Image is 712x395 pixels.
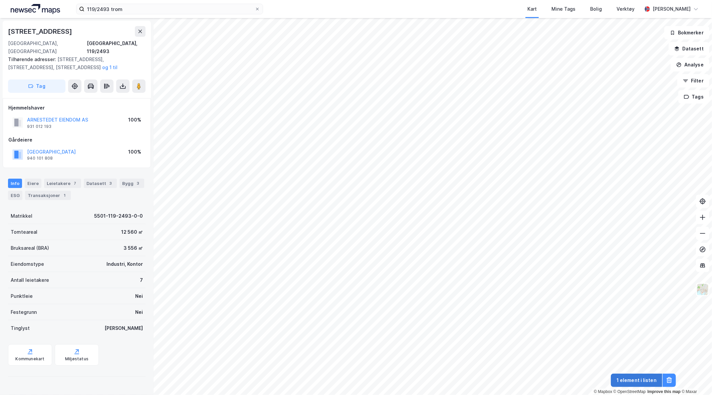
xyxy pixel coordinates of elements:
[61,192,68,199] div: 1
[25,179,41,188] div: Eiere
[11,276,49,284] div: Antall leietakere
[106,260,143,268] div: Industri, Kontor
[87,39,146,55] div: [GEOGRAPHIC_DATA], 119/2493
[551,5,575,13] div: Mine Tags
[8,26,73,37] div: [STREET_ADDRESS]
[104,324,143,332] div: [PERSON_NAME]
[11,260,44,268] div: Eiendomstype
[8,191,22,200] div: ESG
[44,179,81,188] div: Leietakere
[594,389,612,394] a: Mapbox
[120,179,144,188] div: Bygg
[121,228,143,236] div: 12 560 ㎡
[135,180,142,187] div: 3
[8,104,145,112] div: Hjemmelshaver
[72,180,78,187] div: 7
[8,79,65,93] button: Tag
[11,212,32,220] div: Matrikkel
[11,324,30,332] div: Tinglyst
[84,179,117,188] div: Datasett
[617,5,635,13] div: Verktøy
[527,5,537,13] div: Kart
[15,356,44,362] div: Kommunekart
[84,4,255,14] input: Søk på adresse, matrikkel, gårdeiere, leietakere eller personer
[669,42,709,55] button: Datasett
[27,124,51,129] div: 931 012 193
[11,308,37,316] div: Festegrunn
[135,292,143,300] div: Nei
[8,55,140,71] div: [STREET_ADDRESS], [STREET_ADDRESS], [STREET_ADDRESS]
[11,228,37,236] div: Tomteareal
[590,5,602,13] div: Bolig
[611,374,662,387] button: 1 element i listen
[671,58,709,71] button: Analyse
[135,308,143,316] div: Nei
[11,4,60,14] img: logo.a4113a55bc3d86da70a041830d287a7e.svg
[678,90,709,104] button: Tags
[664,26,709,39] button: Bokmerker
[11,244,49,252] div: Bruksareal (BRA)
[11,292,33,300] div: Punktleie
[696,283,709,296] img: Z
[648,389,681,394] a: Improve this map
[8,56,57,62] span: Tilhørende adresser:
[8,179,22,188] div: Info
[25,191,71,200] div: Transaksjoner
[124,244,143,252] div: 3 556 ㎡
[140,276,143,284] div: 7
[653,5,691,13] div: [PERSON_NAME]
[614,389,646,394] a: OpenStreetMap
[128,148,141,156] div: 100%
[94,212,143,220] div: 5501-119-2493-0-0
[679,363,712,395] iframe: Chat Widget
[677,74,709,87] button: Filter
[65,356,88,362] div: Miljøstatus
[8,136,145,144] div: Gårdeiere
[128,116,141,124] div: 100%
[8,39,87,55] div: [GEOGRAPHIC_DATA], [GEOGRAPHIC_DATA]
[107,180,114,187] div: 3
[679,363,712,395] div: Kontrollprogram for chat
[27,156,53,161] div: 940 101 808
